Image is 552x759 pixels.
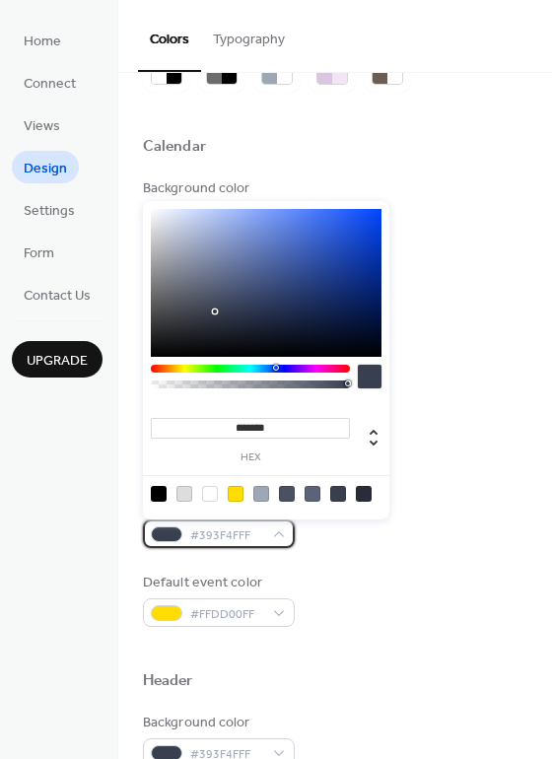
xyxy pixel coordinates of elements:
div: rgb(0, 0, 0) [151,486,167,502]
div: Background color [143,713,291,733]
span: Contact Us [24,286,91,307]
div: rgb(159, 167, 183) [253,486,269,502]
button: Upgrade [12,341,103,378]
div: Calendar [143,137,206,158]
span: Upgrade [27,351,88,372]
div: rgb(41, 45, 57) [356,486,372,502]
div: rgb(90, 99, 120) [305,486,320,502]
label: hex [151,452,350,463]
div: rgb(255, 221, 0) [228,486,243,502]
span: Form [24,243,54,264]
span: Settings [24,201,75,222]
div: rgb(221, 221, 221) [176,486,192,502]
span: #FFDD00FF [190,604,263,625]
span: Views [24,116,60,137]
div: Header [143,671,193,692]
a: Home [12,24,73,56]
a: Contact Us [12,278,103,310]
a: Settings [12,193,87,226]
div: rgb(57, 63, 79) [330,486,346,502]
span: Design [24,159,67,179]
span: #393F4FFF [190,525,263,546]
span: Connect [24,74,76,95]
div: rgb(255, 255, 255) [202,486,218,502]
div: rgb(73, 81, 99) [279,486,295,502]
a: Views [12,108,72,141]
a: Design [12,151,79,183]
span: Home [24,32,61,52]
div: Background color [143,178,291,199]
a: Connect [12,66,88,99]
a: Form [12,236,66,268]
div: Default event color [143,573,291,593]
